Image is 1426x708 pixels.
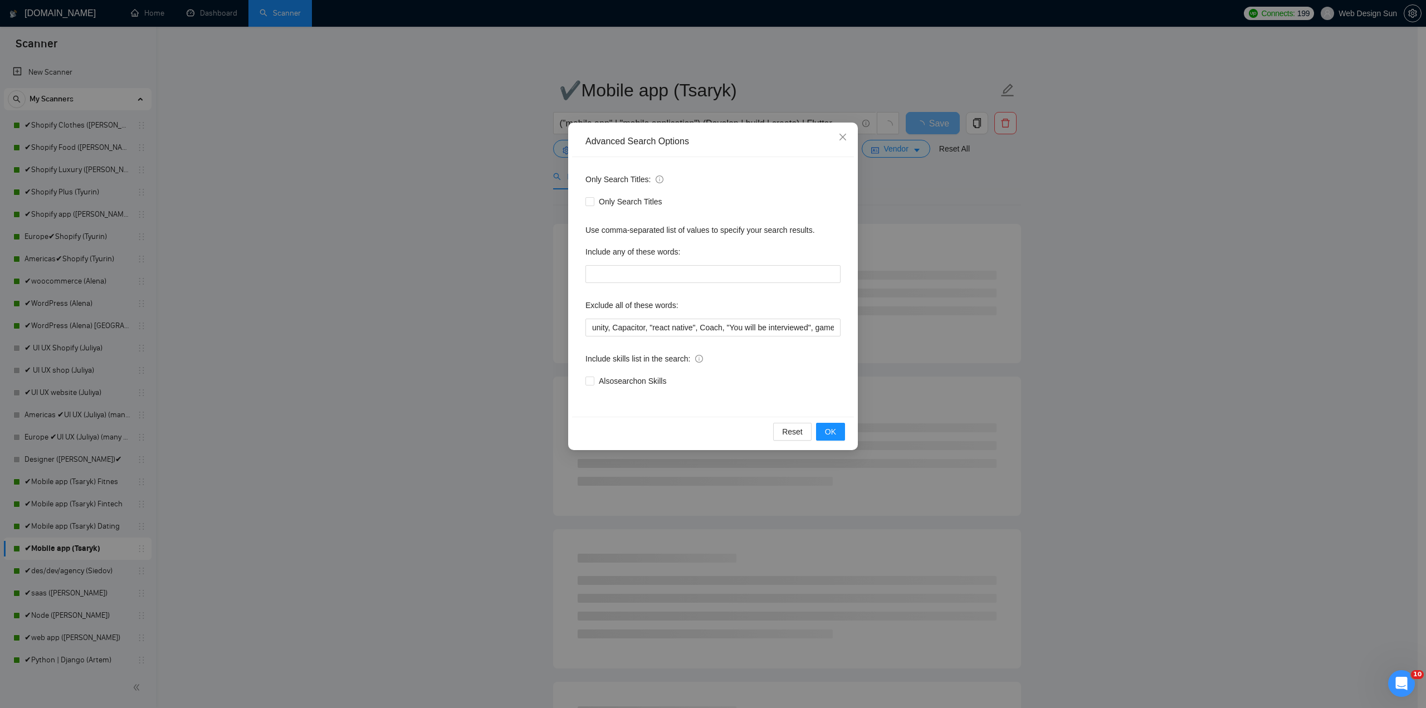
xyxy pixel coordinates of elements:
[585,353,703,365] span: Include skills list in the search:
[782,426,803,438] span: Reset
[828,123,858,153] button: Close
[1411,670,1424,679] span: 10
[594,196,667,208] span: Only Search Titles
[585,243,680,261] label: Include any of these words:
[656,175,663,183] span: info-circle
[825,426,836,438] span: OK
[816,423,845,441] button: OK
[585,224,841,236] div: Use comma-separated list of values to specify your search results.
[1388,670,1415,697] iframe: Intercom live chat
[838,133,847,141] span: close
[773,423,812,441] button: Reset
[585,173,663,185] span: Only Search Titles:
[594,375,671,387] span: Also search on Skills
[585,296,678,314] label: Exclude all of these words:
[695,355,703,363] span: info-circle
[585,135,841,148] div: Advanced Search Options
